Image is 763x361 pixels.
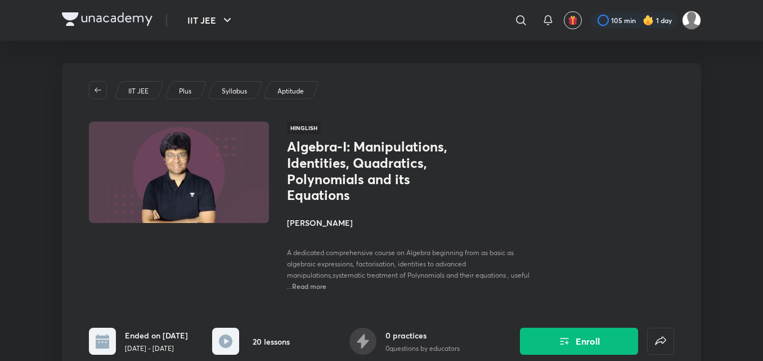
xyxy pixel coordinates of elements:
[222,86,247,96] p: Syllabus
[181,9,241,32] button: IIT JEE
[125,344,188,354] p: [DATE] - [DATE]
[87,121,271,224] img: Thumbnail
[287,122,321,134] span: Hinglish
[287,217,539,229] h4: [PERSON_NAME]
[277,86,304,96] p: Aptitude
[127,86,151,96] a: IIT JEE
[62,12,152,29] a: Company Logo
[647,328,674,355] button: false
[520,328,638,355] button: Enroll
[643,15,654,26] img: streak
[385,344,460,354] p: 0 questions by educators
[128,86,149,96] p: IIT JEE
[220,86,249,96] a: Syllabus
[62,12,152,26] img: Company Logo
[385,329,460,341] h6: 0 practices
[568,15,578,25] img: avatar
[564,11,582,29] button: avatar
[276,86,306,96] a: Aptitude
[253,336,290,347] h6: 20 lessons
[292,282,326,291] span: Read more
[682,11,701,30] img: Shravan
[287,139,471,203] h1: Algebra-I: Manipulations, Identities, Quadratics, Polynomials and its Equations
[287,248,529,291] span: A dedicated comprehensive course on Algebra beginning from as basic as algebraic expressions, fac...
[179,86,191,96] p: Plus
[125,329,188,341] h6: Ended on [DATE]
[177,86,194,96] a: Plus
